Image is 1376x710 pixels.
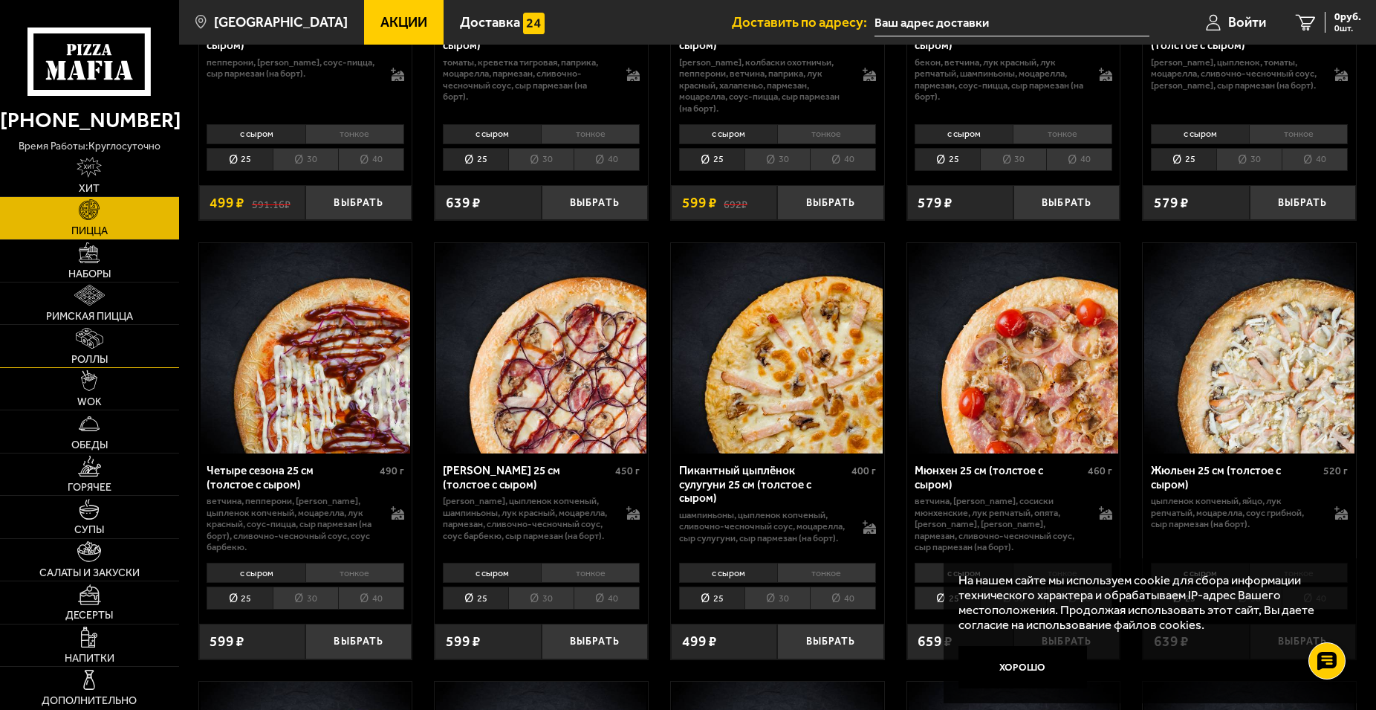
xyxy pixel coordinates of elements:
[1250,185,1356,220] button: Выбрать
[851,465,876,477] span: 400 г
[443,563,541,583] li: с сыром
[1143,243,1356,454] a: Жюльен 25 см (толстое с сыром)
[443,124,541,144] li: с сыром
[1151,464,1320,491] div: Жюльен 25 см (толстое с сыром)
[732,16,874,30] span: Доставить по адресу:
[980,148,1045,170] li: 30
[915,464,1083,491] div: Мюнхен 25 см (толстое с сыром)
[273,587,338,609] li: 30
[1151,57,1320,91] p: [PERSON_NAME], цыпленок, томаты, моцарелла, сливочно-чесночный соус, [PERSON_NAME], сыр пармезан ...
[671,243,884,454] a: Пикантный цыплёнок сулугуни 25 см (толстое с сыром)
[777,124,876,144] li: тонкое
[305,624,412,659] button: Выбрать
[338,148,404,170] li: 40
[679,464,848,506] div: Пикантный цыплёнок сулугуни 25 см (толстое с сыром)
[380,16,427,30] span: Акции
[1249,124,1348,144] li: тонкое
[39,568,140,578] span: Салаты и закуски
[380,465,404,477] span: 490 г
[777,563,876,583] li: тонкое
[207,148,272,170] li: 25
[915,57,1084,103] p: бекон, ветчина, лук красный, лук репчатый, шампиньоны, моцарелла, пармезан, соус-пицца, сыр парме...
[68,269,111,280] span: Наборы
[460,16,520,30] span: Доставка
[71,355,108,365] span: Роллы
[68,483,111,493] span: Горячее
[679,563,777,583] li: с сыром
[443,464,611,491] div: [PERSON_NAME] 25 см (толстое с сыром)
[541,563,640,583] li: тонкое
[672,243,883,454] img: Пикантный цыплёнок сулугуни 25 см (толстое с сыром)
[958,572,1334,632] p: На нашем сайте мы используем cookie для сбора информации технического характера и обрабатываем IP...
[918,196,953,210] span: 579 ₽
[65,653,114,664] span: Напитки
[1151,148,1216,170] li: 25
[918,634,953,648] span: 659 ₽
[1046,148,1112,170] li: 40
[214,16,348,30] span: [GEOGRAPHIC_DATA]
[810,587,876,609] li: 40
[443,148,508,170] li: 25
[679,587,744,609] li: 25
[446,634,481,648] span: 599 ₽
[1216,148,1282,170] li: 30
[252,196,291,210] s: 591.16 ₽
[207,563,305,583] li: с сыром
[65,610,113,621] span: Десерты
[679,509,848,543] p: шампиньоны, цыпленок копченый, сливочно-чесночный соус, моцарелла, сыр сулугуни, сыр пармезан (на...
[682,196,717,210] span: 599 ₽
[210,634,244,648] span: 599 ₽
[915,124,1013,144] li: с сыром
[1088,465,1112,477] span: 460 г
[915,563,1013,583] li: с сыром
[958,646,1088,689] button: Хорошо
[679,148,744,170] li: 25
[679,57,848,114] p: [PERSON_NAME], колбаски охотничьи, пепперони, ветчина, паприка, лук красный, халапеньо, пармезан,...
[1228,16,1266,30] span: Войти
[679,124,777,144] li: с сыром
[71,226,108,236] span: Пицца
[446,196,481,210] span: 639 ₽
[71,440,108,451] span: Обеды
[273,148,338,170] li: 30
[42,696,137,706] span: Дополнительно
[744,587,810,609] li: 30
[1144,243,1354,454] img: Жюльен 25 см (толстое с сыром)
[907,243,1120,454] a: Мюнхен 25 см (толстое с сыром)
[443,495,612,541] p: [PERSON_NAME], цыпленок копченый, шампиньоны, лук красный, моцарелла, пармезан, сливочно-чесночны...
[199,243,412,454] a: Четыре сезона 25 см (толстое с сыром)
[1151,495,1320,529] p: цыпленок копченый, яйцо, лук репчатый, моцарелла, соус грибной, сыр пармезан (на борт).
[615,465,640,477] span: 450 г
[46,312,133,322] span: Римская пицца
[77,397,102,407] span: WOK
[443,57,612,103] p: томаты, креветка тигровая, паприка, моцарелла, пармезан, сливочно-чесночный соус, сыр пармезан (н...
[338,587,404,609] li: 40
[1013,185,1120,220] button: Выбрать
[305,124,404,144] li: тонкое
[1323,465,1348,477] span: 520 г
[1154,196,1189,210] span: 579 ₽
[207,495,376,552] p: ветчина, пепперони, [PERSON_NAME], цыпленок копченый, моцарелла, лук красный, соус-пицца, сыр пар...
[1282,148,1348,170] li: 40
[207,587,272,609] li: 25
[435,243,648,454] a: Чикен Барбекю 25 см (толстое с сыром)
[777,624,883,659] button: Выбрать
[74,525,104,535] span: Супы
[909,243,1119,454] img: Мюнхен 25 см (толстое с сыром)
[210,196,244,210] span: 499 ₽
[874,9,1149,36] input: Ваш адрес доставки
[724,196,747,210] s: 692 ₽
[542,624,648,659] button: Выбрать
[305,185,412,220] button: Выбрать
[443,587,508,609] li: 25
[1334,24,1361,33] span: 0 шт.
[207,57,376,80] p: пепперони, [PERSON_NAME], соус-пицца, сыр пармезан (на борт).
[682,634,717,648] span: 499 ₽
[523,13,545,34] img: 15daf4d41897b9f0e9f617042186c801.svg
[915,495,1084,552] p: ветчина, [PERSON_NAME], сосиски мюнхенские, лук репчатый, опята, [PERSON_NAME], [PERSON_NAME], па...
[1151,124,1249,144] li: с сыром
[810,148,876,170] li: 40
[744,148,810,170] li: 30
[79,184,100,194] span: Хит
[541,124,640,144] li: тонкое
